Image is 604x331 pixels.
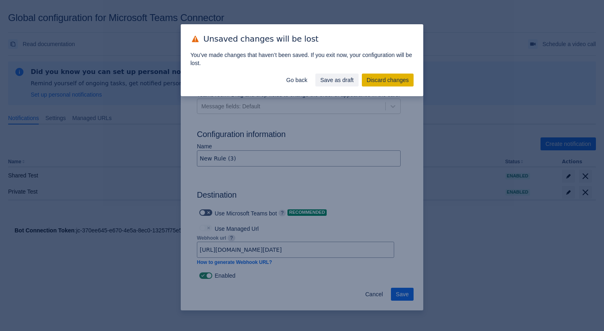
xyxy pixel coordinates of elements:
span: Go back [286,74,307,86]
span: Save as draft [320,74,354,86]
button: Discard changes [362,74,414,86]
div: You’ve made changes that haven’t been saved. If you exit now, your configuration will be lost. [181,50,423,68]
button: Go back [281,74,312,86]
span: warning [190,34,200,44]
span: Discard changes [367,74,409,86]
span: Unsaved changes will be lost [203,34,319,44]
button: Save as draft [315,74,359,86]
